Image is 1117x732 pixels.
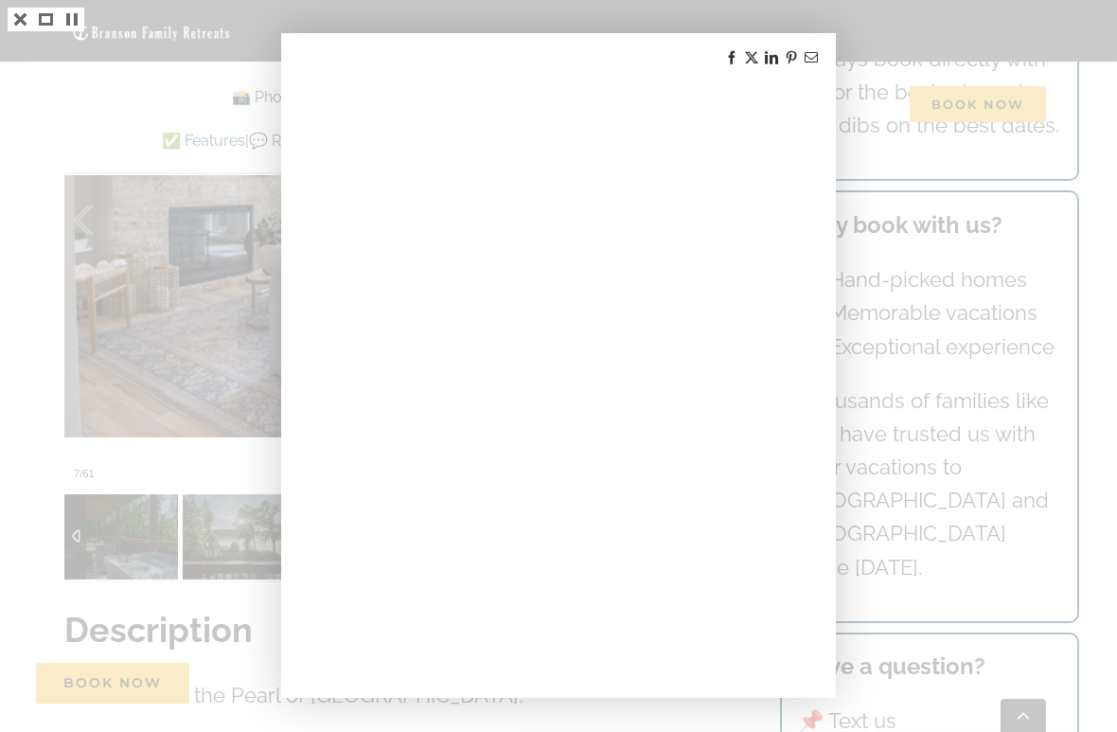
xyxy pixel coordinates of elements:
[744,50,759,65] a: Share on X
[764,50,779,65] a: Share on LinkedIn
[804,50,819,65] a: Share by Email
[33,8,59,31] a: Enter Fullscreen (Shift+Enter)
[784,50,799,65] a: Share on Pinterest
[724,50,739,65] a: Share on Facebook
[59,8,84,31] a: Slideshow
[8,8,33,31] a: Press Esc to close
